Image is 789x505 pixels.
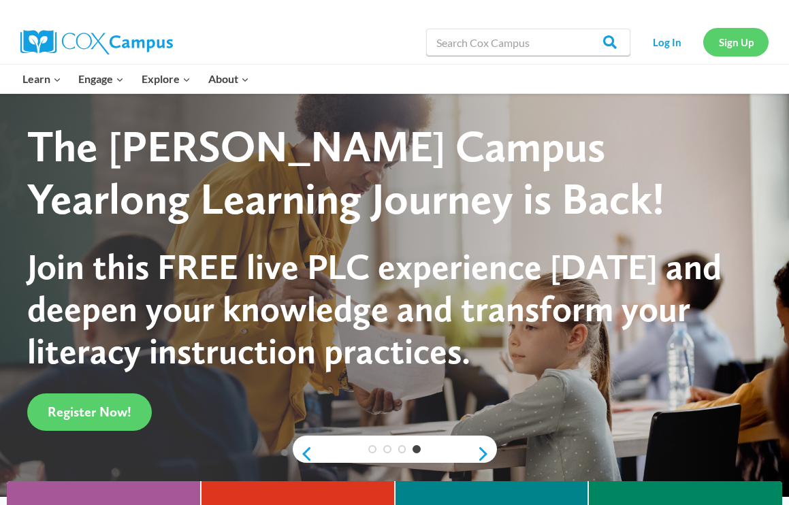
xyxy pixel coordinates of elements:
a: Register Now! [27,393,152,431]
div: The [PERSON_NAME] Campus Yearlong Learning Journey is Back! [27,120,740,225]
span: Join this FREE live PLC experience [DATE] and deepen your knowledge and transform your literacy i... [27,245,722,373]
a: Sign Up [703,28,769,56]
button: Child menu of Explore [133,65,199,93]
img: Cox Campus [20,30,173,54]
nav: Primary Navigation [14,65,257,93]
a: Log In [637,28,696,56]
span: Register Now! [48,404,131,420]
button: Child menu of Engage [70,65,133,93]
nav: Secondary Navigation [637,28,769,56]
button: Child menu of About [199,65,258,93]
button: Child menu of Learn [14,65,70,93]
input: Search Cox Campus [426,29,630,56]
